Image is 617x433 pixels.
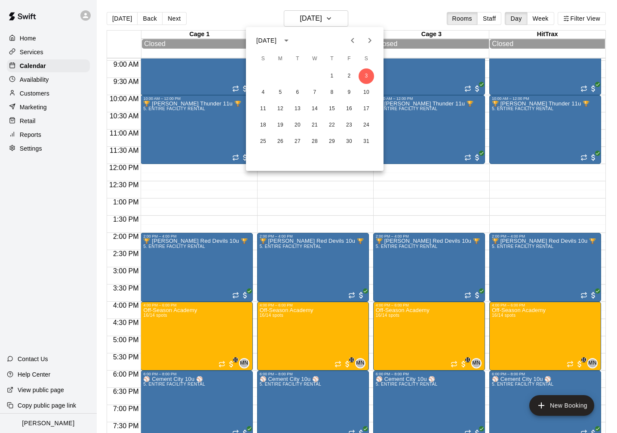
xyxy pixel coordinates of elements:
[255,85,271,100] button: 4
[324,134,340,149] button: 29
[255,118,271,133] button: 18
[307,134,322,149] button: 28
[324,50,340,68] span: Thursday
[359,50,374,68] span: Saturday
[273,118,288,133] button: 19
[341,134,357,149] button: 30
[256,36,276,45] div: [DATE]
[290,134,305,149] button: 27
[279,33,294,48] button: calendar view is open, switch to year view
[273,134,288,149] button: 26
[341,68,357,84] button: 2
[341,50,357,68] span: Friday
[359,101,374,117] button: 17
[290,101,305,117] button: 13
[359,118,374,133] button: 24
[344,32,361,49] button: Previous month
[341,101,357,117] button: 16
[273,101,288,117] button: 12
[359,85,374,100] button: 10
[361,32,378,49] button: Next month
[290,118,305,133] button: 20
[255,50,271,68] span: Sunday
[324,118,340,133] button: 22
[307,118,322,133] button: 21
[255,101,271,117] button: 11
[324,101,340,117] button: 15
[290,85,305,100] button: 6
[255,134,271,149] button: 25
[341,85,357,100] button: 9
[307,50,322,68] span: Wednesday
[359,134,374,149] button: 31
[341,118,357,133] button: 23
[273,85,288,100] button: 5
[290,50,305,68] span: Tuesday
[273,50,288,68] span: Monday
[359,68,374,84] button: 3
[307,101,322,117] button: 14
[307,85,322,100] button: 7
[324,68,340,84] button: 1
[324,85,340,100] button: 8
